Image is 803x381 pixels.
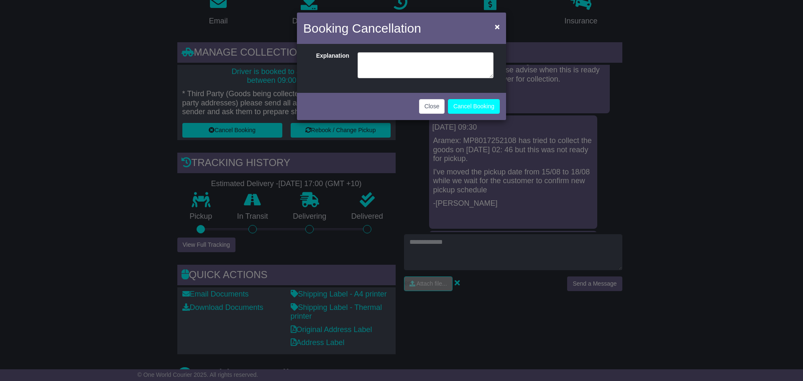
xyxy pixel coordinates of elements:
label: Explanation [305,52,353,76]
h4: Booking Cancellation [303,19,421,38]
button: Close [419,99,445,114]
button: Cancel Booking [448,99,500,114]
span: × [495,22,500,31]
button: Close [491,18,504,35]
